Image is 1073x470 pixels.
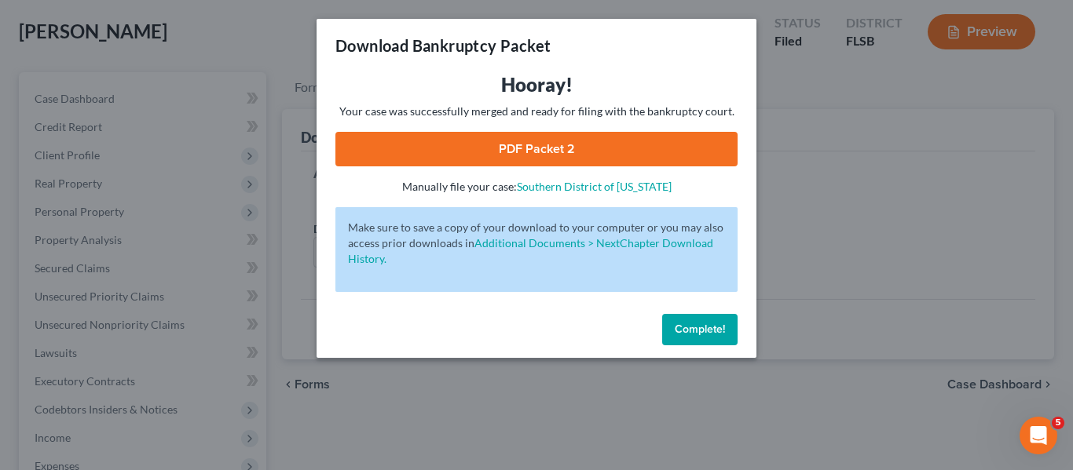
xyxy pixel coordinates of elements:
[335,104,738,119] p: Your case was successfully merged and ready for filing with the bankruptcy court.
[1052,417,1064,429] span: 5
[348,220,725,267] p: Make sure to save a copy of your download to your computer or you may also access prior downloads in
[517,180,672,193] a: Southern District of [US_STATE]
[675,322,725,336] span: Complete!
[1020,417,1057,454] iframe: Intercom live chat
[348,236,713,265] a: Additional Documents > NextChapter Download History.
[335,35,551,56] h3: Download Bankruptcy Packet
[662,314,738,345] button: Complete!
[335,179,738,195] p: Manually file your case:
[335,72,738,97] h3: Hooray!
[335,132,738,166] a: PDF Packet 2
